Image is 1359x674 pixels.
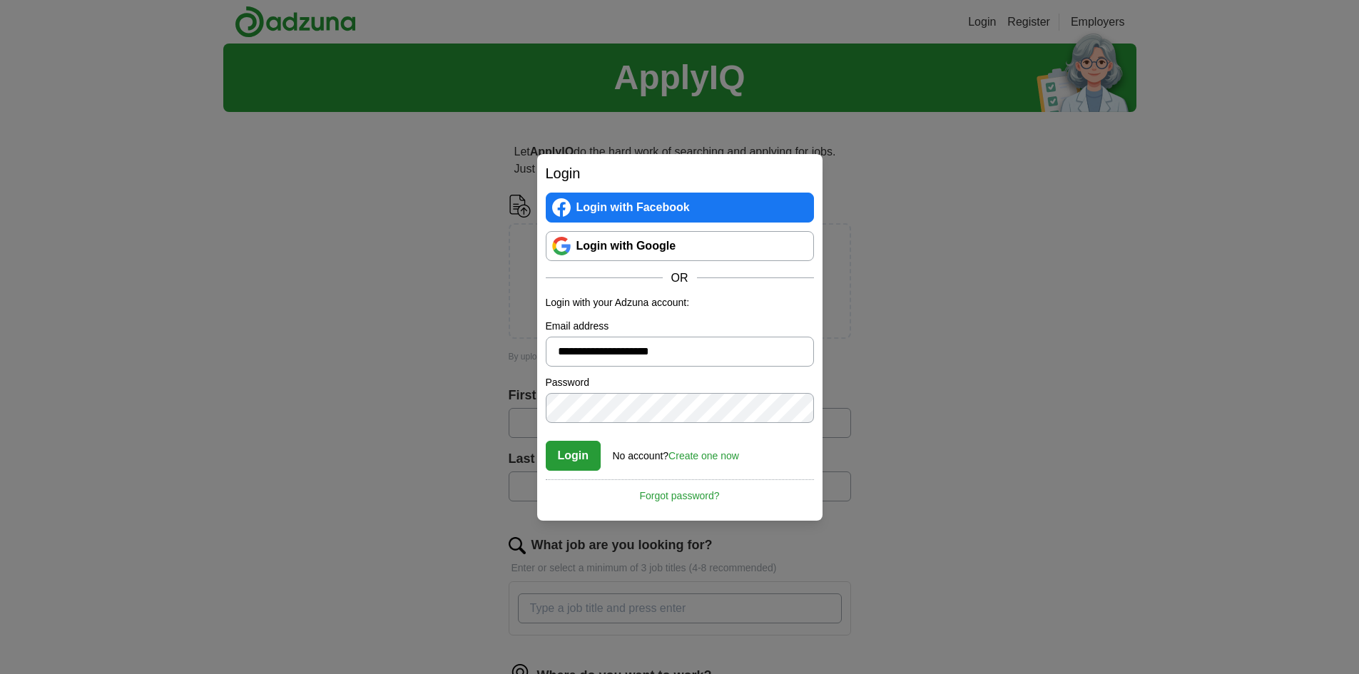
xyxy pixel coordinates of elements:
[668,450,739,461] a: Create one now
[546,163,814,184] h2: Login
[546,295,814,310] p: Login with your Adzuna account:
[546,319,814,334] label: Email address
[546,231,814,261] a: Login with Google
[546,441,601,471] button: Login
[546,193,814,223] a: Login with Facebook
[546,375,814,390] label: Password
[663,270,697,287] span: OR
[546,479,814,504] a: Forgot password?
[613,440,739,464] div: No account?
